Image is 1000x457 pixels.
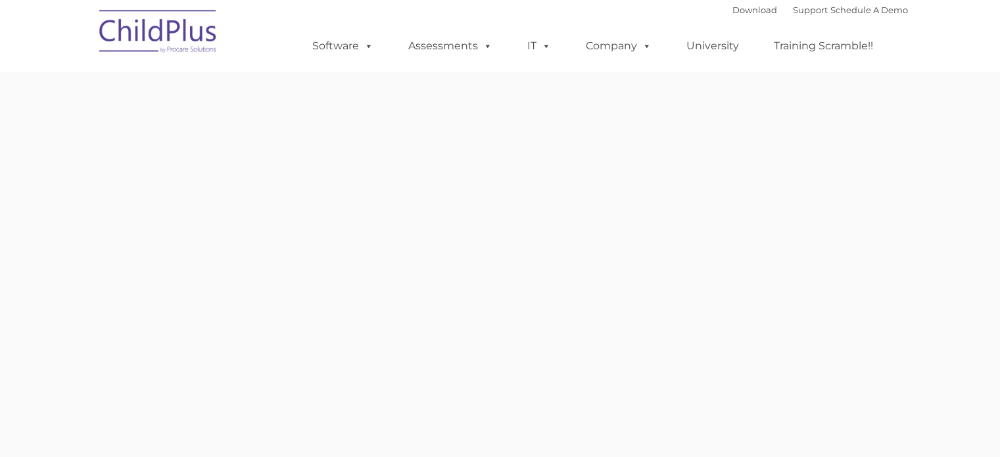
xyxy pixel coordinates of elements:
[395,33,506,59] a: Assessments
[830,5,908,15] a: Schedule A Demo
[299,33,387,59] a: Software
[673,33,752,59] a: University
[793,5,828,15] a: Support
[514,33,564,59] a: IT
[761,33,886,59] a: Training Scramble!!
[732,5,908,15] font: |
[573,33,665,59] a: Company
[93,1,224,66] img: ChildPlus by Procare Solutions
[732,5,777,15] a: Download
